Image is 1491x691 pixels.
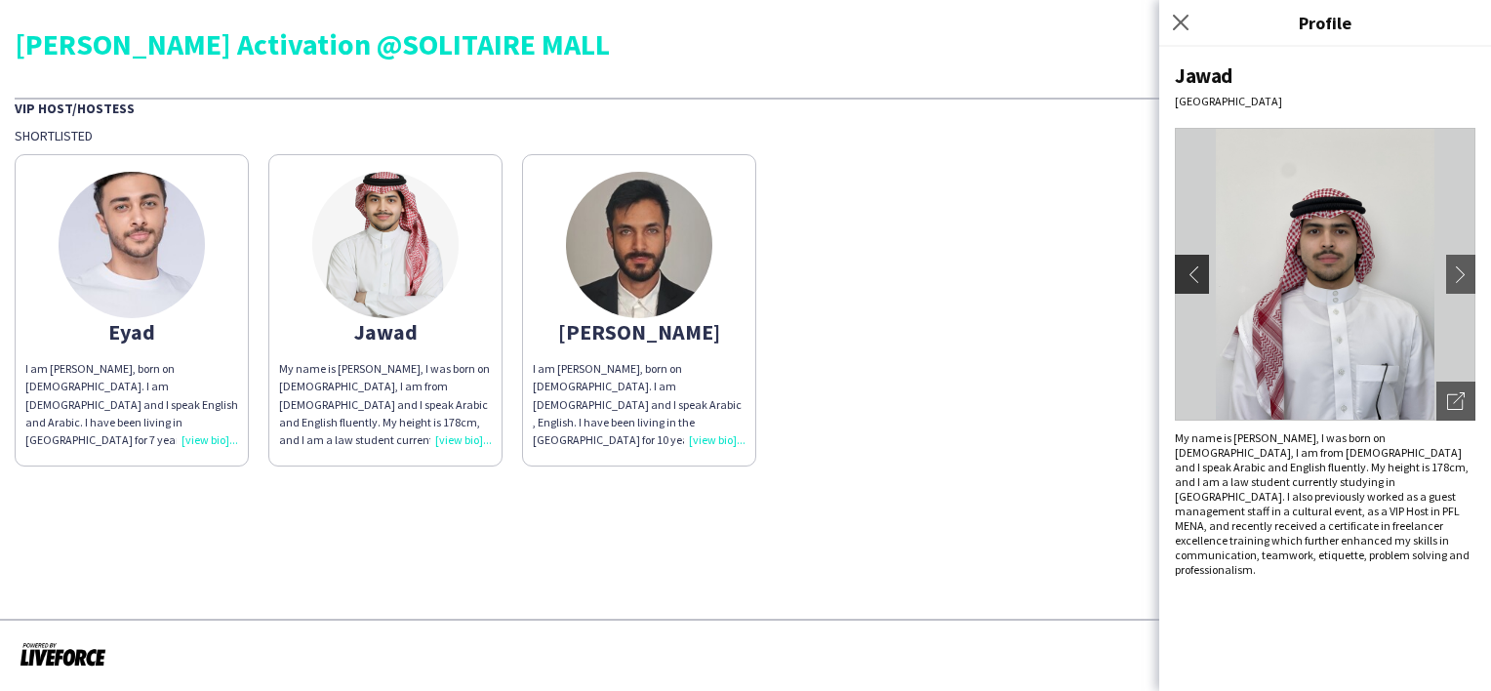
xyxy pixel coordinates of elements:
[15,98,1476,117] div: VIP Host/Hostess
[25,323,238,341] div: Eyad
[59,172,205,318] img: thumb-67000733c6dbc.jpeg
[533,323,745,341] div: [PERSON_NAME]
[533,360,745,449] div: I am [PERSON_NAME], born on [DEMOGRAPHIC_DATA]. I am [DEMOGRAPHIC_DATA] and I speak Arabic , Engl...
[279,360,492,449] div: My name is [PERSON_NAME], I was born on [DEMOGRAPHIC_DATA], I am from [DEMOGRAPHIC_DATA] and I sp...
[1159,10,1491,35] h3: Profile
[15,127,1476,144] div: Shortlisted
[566,172,712,318] img: thumb-685f25ee384af.jpg
[1175,430,1475,577] div: My name is [PERSON_NAME], I was born on [DEMOGRAPHIC_DATA], I am from [DEMOGRAPHIC_DATA] and I sp...
[1175,62,1475,89] div: Jawad
[279,323,492,341] div: Jawad
[25,360,238,449] div: I am [PERSON_NAME], born on [DEMOGRAPHIC_DATA]. I am [DEMOGRAPHIC_DATA] and I speak English and A...
[15,29,1476,59] div: [PERSON_NAME] Activation @SOLITAIRE MALL
[312,172,459,318] img: thumb-b8c90718-be7f-4950-8c01-9bdce08c1b2b.jpg
[1175,128,1475,421] img: Crew avatar or photo
[20,640,106,668] img: Powered by Liveforce
[1175,94,1475,108] div: [GEOGRAPHIC_DATA]
[1436,382,1475,421] div: Open photos pop-in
